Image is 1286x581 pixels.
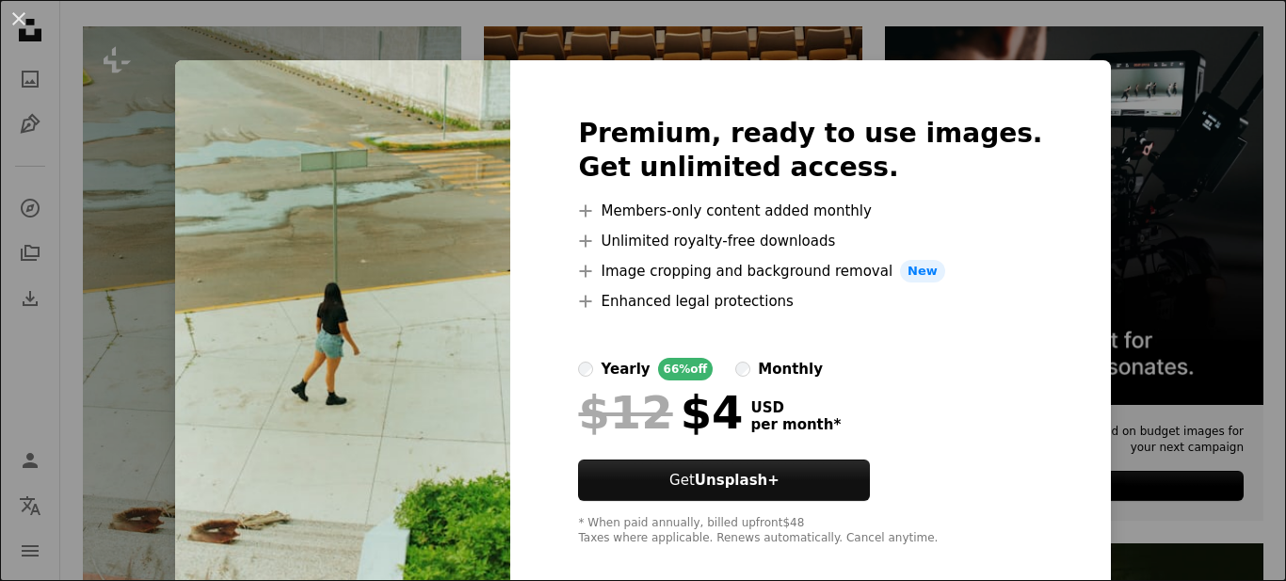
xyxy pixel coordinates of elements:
[578,388,672,437] span: $12
[578,388,743,437] div: $4
[900,260,945,282] span: New
[578,230,1042,252] li: Unlimited royalty-free downloads
[578,362,593,377] input: yearly66%off
[578,260,1042,282] li: Image cropping and background removal
[578,117,1042,185] h2: Premium, ready to use images. Get unlimited access.
[750,416,841,433] span: per month *
[601,358,650,380] div: yearly
[578,200,1042,222] li: Members-only content added monthly
[758,358,823,380] div: monthly
[750,399,841,416] span: USD
[578,290,1042,313] li: Enhanced legal protections
[695,472,780,489] strong: Unsplash+
[735,362,750,377] input: monthly
[658,358,714,380] div: 66% off
[578,460,870,501] button: GetUnsplash+
[578,516,1042,546] div: * When paid annually, billed upfront $48 Taxes where applicable. Renews automatically. Cancel any...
